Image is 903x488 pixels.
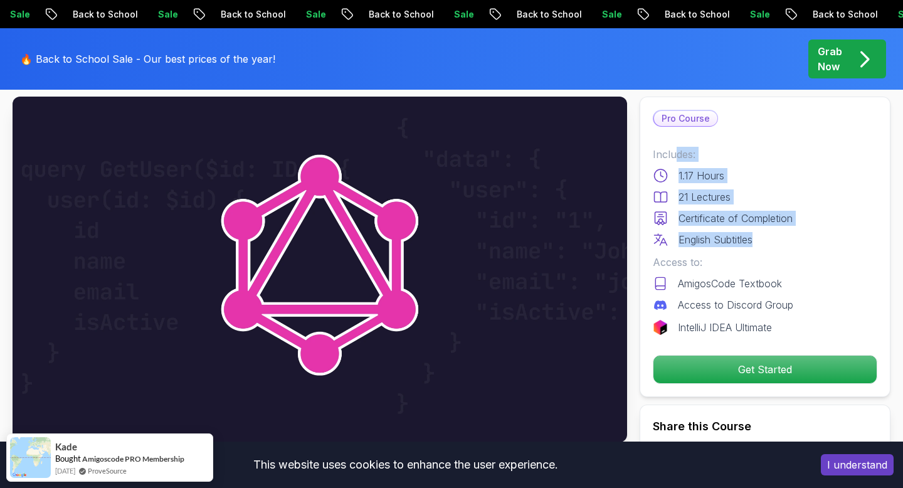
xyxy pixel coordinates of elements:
img: jetbrains logo [653,320,668,335]
p: Certificate of Completion [679,211,793,226]
p: Grab Now [818,44,842,74]
span: Kade [55,442,77,452]
p: Back to School [803,8,888,21]
p: Sale [148,8,188,21]
img: provesource social proof notification image [10,437,51,478]
p: Sale [740,8,780,21]
p: Back to School [655,8,740,21]
button: Accept cookies [821,454,894,475]
p: Get Started [653,356,877,383]
button: Get Started [653,355,877,384]
p: Back to School [359,8,444,21]
p: Sale [592,8,632,21]
p: Back to School [211,8,296,21]
p: Sale [444,8,484,21]
p: Includes: [653,147,877,162]
img: spring-for-graphql_thumbnail [13,97,627,442]
div: This website uses cookies to enhance the user experience. [9,451,802,479]
p: Access to Discord Group [678,297,793,312]
span: Bought [55,454,81,464]
h2: Share this Course [653,418,877,435]
p: 1.17 Hours [679,168,724,183]
a: Amigoscode PRO Membership [82,454,184,464]
p: Back to School [507,8,592,21]
p: Back to School [63,8,148,21]
p: 21 Lectures [679,189,731,204]
p: Access to: [653,255,877,270]
p: Pro Course [654,111,717,126]
p: AmigosCode Textbook [678,276,782,291]
p: 🔥 Back to School Sale - Our best prices of the year! [20,51,275,66]
p: English Subtitles [679,232,752,247]
a: ProveSource [88,465,127,476]
p: Sale [296,8,336,21]
span: [DATE] [55,465,75,476]
p: IntelliJ IDEA Ultimate [678,320,772,335]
